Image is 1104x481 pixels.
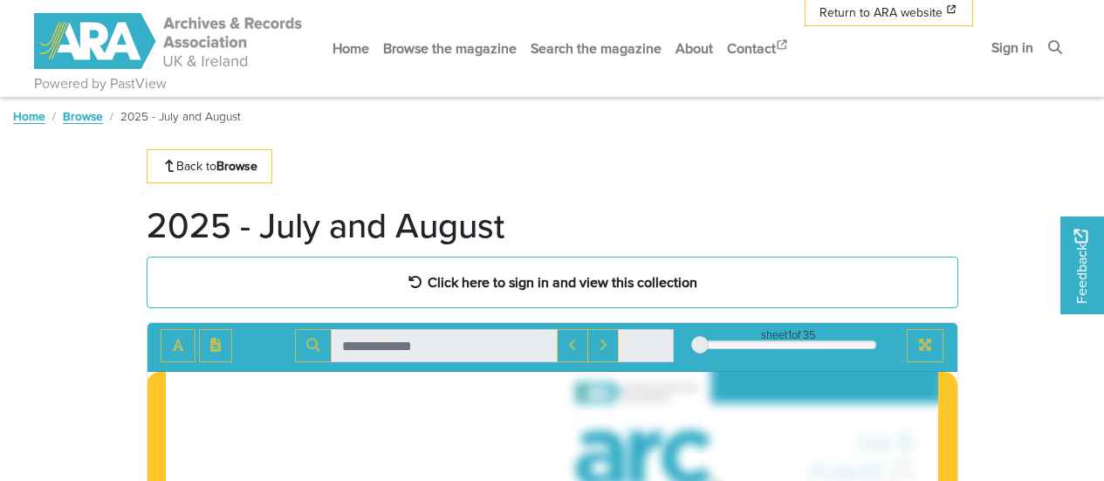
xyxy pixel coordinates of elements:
[295,329,332,362] button: Search
[63,107,103,125] a: Browse
[669,25,720,72] a: About
[788,326,792,343] span: 1
[819,3,943,22] span: Return to ARA website
[1071,229,1092,303] span: Feedback
[524,25,669,72] a: Search the magazine
[907,329,943,362] button: Full screen mode
[331,329,558,362] input: Search for
[700,326,876,343] div: sheet of 35
[984,24,1040,71] a: Sign in
[34,3,305,79] a: ARA - ARC Magazine | Powered by PastView logo
[199,329,232,362] button: Open transcription window
[216,157,257,175] strong: Browse
[147,149,273,183] a: Back toBrowse
[120,107,241,125] span: 2025 - July and August
[428,272,697,292] strong: Click here to sign in and view this collection
[34,13,305,69] img: ARA - ARC Magazine | Powered by PastView
[326,25,376,72] a: Home
[34,73,167,94] a: Powered by PastView
[376,25,524,72] a: Browse the magazine
[147,204,504,246] h1: 2025 - July and August
[161,329,195,362] button: Toggle text selection (Alt+T)
[720,25,797,72] a: Contact
[557,329,588,362] button: Previous Match
[1060,216,1104,314] a: Would you like to provide feedback?
[147,257,958,308] a: Click here to sign in and view this collection
[13,107,45,125] a: Home
[587,329,619,362] button: Next Match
